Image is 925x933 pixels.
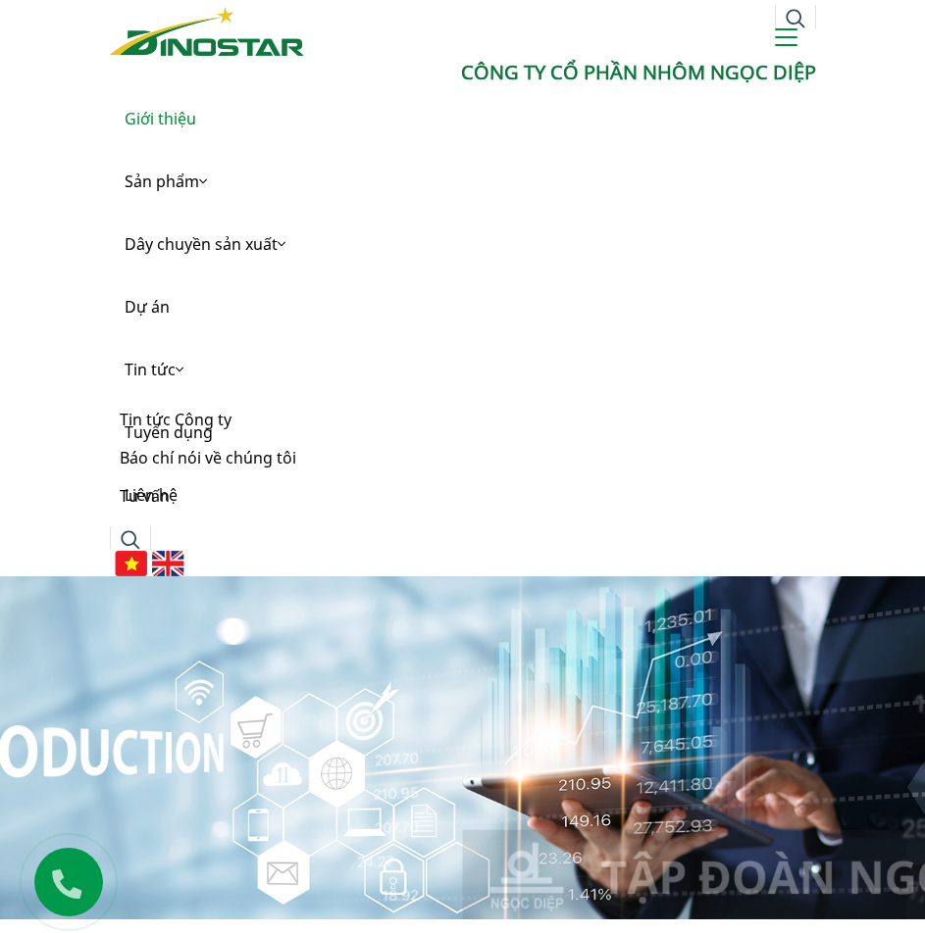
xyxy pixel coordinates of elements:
[115,551,147,576] img: Tiếng Việt
[786,9,805,28] img: search
[110,7,304,56] img: Nhôm Dinostar
[110,87,816,150] a: Giới thiệu
[110,338,816,401] a: Tin tức
[152,551,184,576] img: English
[110,150,816,213] a: Sản phẩm
[110,401,816,464] a: Tuyển dụng
[121,530,140,550] img: search
[110,464,816,526] a: Liên hệ
[110,275,816,338] a: Dự án
[110,58,816,87] p: CÔNG TY CỔ PHẦN NHÔM NGỌC DIỆP
[110,213,816,275] a: Dây chuyền sản xuất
